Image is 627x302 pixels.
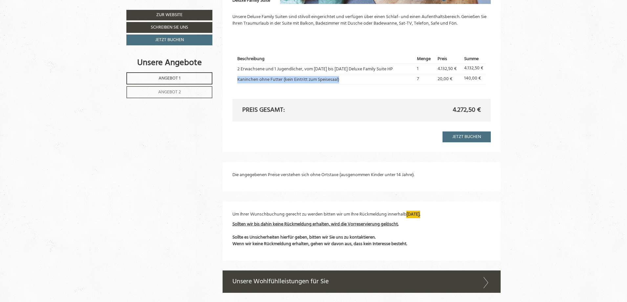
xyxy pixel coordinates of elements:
th: Beschreibung [237,55,415,63]
strong: Sollten wir bis dahin keine Rückmeldung erhalten, wird die Vorreservierung gelöscht. [232,221,399,228]
p: Unsere Deluxe Family Suiten sind stilvoll eingerichtet und verfügen über einen Schlaf- und einen ... [232,14,491,27]
span: 20,00 € [438,75,452,83]
th: Preis [435,55,462,63]
a: Jetzt buchen [126,35,212,45]
a: Jetzt buchen [443,131,491,142]
p: Um Ihrer Wunschbuchung gerecht zu werden bitten wir um Ihre Rückmeldung innerhalb [232,211,491,218]
span: Angebot 2 [158,88,181,96]
td: 7 [415,74,435,84]
span: Angebot 1 [159,75,181,82]
div: Unsere Angebote [126,57,212,69]
a: Schreiben Sie uns [126,22,212,33]
td: 4.132,50 € [462,64,486,74]
div: Preis gesamt: [237,105,362,115]
p: Die angegebenen Preise verstehen sich ohne Ortstaxe (ausgenommen Kinder unter 14 Jahre). [232,172,491,178]
span: [DATE]. [406,211,420,218]
span: 4.272,50 € [453,105,481,115]
th: Menge [415,55,435,63]
td: 2 Erwachsene und 1 Jugendlicher, vom [DATE] bis [DATE] Deluxe Family Suite HP [237,64,415,74]
td: 140,00 € [462,74,486,84]
td: 1 [415,64,435,74]
td: Kaninchen ohne Futter (kein Eintritt zum Speisesaal) [237,74,415,84]
span: 4.132,50 € [438,65,457,73]
a: Zur Website [126,10,212,20]
strong: Sollte es Unsicherheiten hierfür geben, bitten wir Sie uns zu kontaktieren. Wenn wir keine Rückme... [232,234,407,248]
th: Summe [462,55,486,63]
div: Unsere Wohlfühlleistungen für Sie [223,270,501,293]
